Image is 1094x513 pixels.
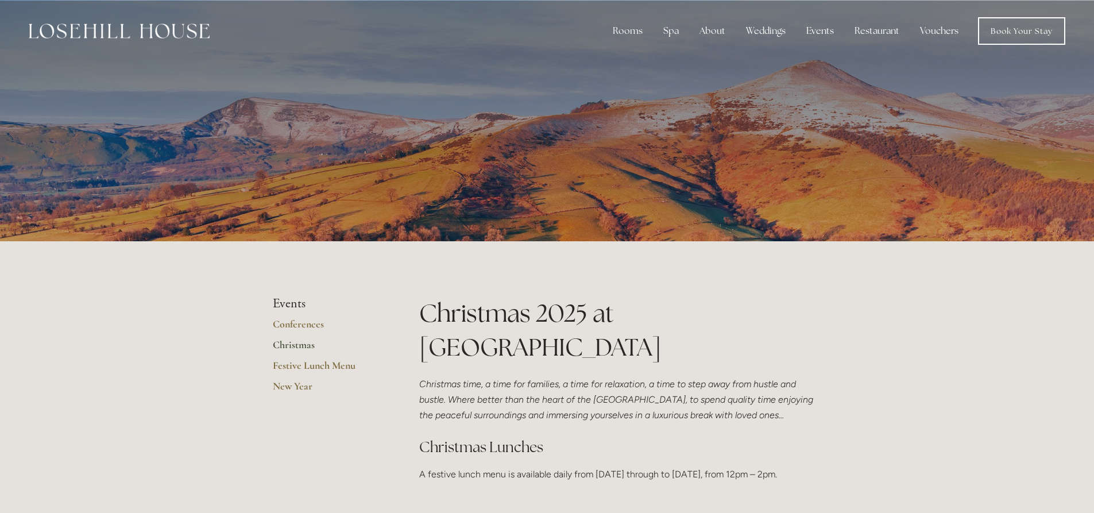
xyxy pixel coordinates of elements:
[654,20,688,43] div: Spa
[273,318,382,338] a: Conferences
[978,17,1065,45] a: Book Your Stay
[273,380,382,400] a: New Year
[797,20,843,43] div: Events
[737,20,795,43] div: Weddings
[29,24,210,38] img: Losehill House
[273,338,382,359] a: Christmas
[419,437,822,457] h2: Christmas Lunches
[911,20,968,43] a: Vouchers
[273,359,382,380] a: Festive Lunch Menu
[273,296,382,311] li: Events
[419,466,822,482] p: A festive lunch menu is available daily from [DATE] through to [DATE], from 12pm – 2pm.
[690,20,735,43] div: About
[845,20,909,43] div: Restaurant
[419,296,822,364] h1: Christmas 2025 at [GEOGRAPHIC_DATA]
[419,379,815,421] em: Christmas time, a time for families, a time for relaxation, a time to step away from hustle and b...
[604,20,652,43] div: Rooms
